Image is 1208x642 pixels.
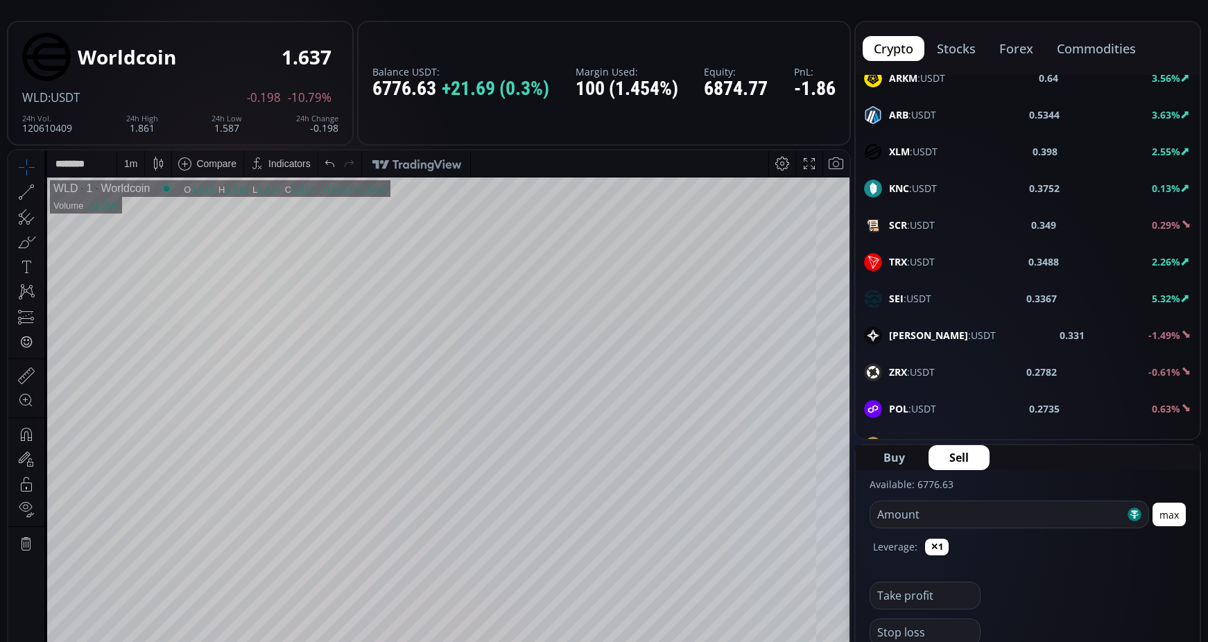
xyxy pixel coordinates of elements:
div: 1.587 [212,114,242,133]
span: :USDT [889,438,944,453]
span: +21.69 (0.3%) [442,78,549,100]
div: Volume [45,50,75,60]
div: 1y [70,557,80,569]
div: Worldcoin [78,46,176,68]
label: Leverage: [873,539,917,554]
span: :USDT [889,107,936,122]
div: 1.617 [284,34,307,44]
button: stocks [926,36,987,61]
span: :USDT [48,89,80,105]
div: 1.614 [250,34,273,44]
span: WLD [22,89,48,105]
div: H [210,34,217,44]
span: :USDT [889,328,996,342]
button: Buy [863,445,926,470]
span: :USDT [889,218,935,232]
span: :USDT [889,71,945,85]
b: -0.61% [1148,365,1180,379]
button: 01:20:24 (UTC) [678,550,754,576]
b: ARB [889,108,908,121]
b: 0.3752 [1029,181,1060,196]
div: Go to [186,550,208,576]
span: :USDT [889,181,937,196]
div: log [792,557,805,569]
div: C [277,34,284,44]
b: -1.49% [1148,329,1180,342]
b: 0.63% [1152,402,1180,415]
span: :USDT [889,365,935,379]
div: 24h Vol. [22,114,72,123]
span: -0.198 [247,92,281,104]
span: :USDT [889,401,936,416]
div: 100 (1.454%) [576,78,678,100]
div: L [244,34,250,44]
b: 0.13% [1152,182,1180,195]
div: 24h Change [296,114,338,123]
b: 0.349 [1031,218,1056,232]
span: :USDT [889,254,935,269]
b: POL [889,402,908,415]
b: 2.26% [1152,255,1180,268]
label: Margin Used: [576,67,678,77]
div: O [175,34,183,44]
div: 24h High [126,114,158,123]
b: 0.2735 [1029,401,1060,416]
b: 3.56% [1152,71,1180,85]
b: XLM [889,145,910,158]
b: 0.5344 [1029,107,1060,122]
div: 24h Low [212,114,242,123]
b: SEI [889,292,904,305]
span: -10.79% [288,92,331,104]
span: 01:20:24 (UTC) [683,557,750,569]
div: 1.637 [282,46,331,68]
b: 0.331 [1060,328,1085,342]
button: Sell [929,445,990,470]
b: 0.3488 [1028,254,1059,269]
div: 5y [50,557,60,569]
span: :USDT [889,291,931,306]
div: -1.86 [794,78,836,100]
b: ARKM [889,71,917,85]
button: ✕1 [925,539,949,555]
b: 0.2782 [1026,365,1057,379]
div: WLD [45,32,70,44]
button: forex [988,36,1044,61]
button: crypto [863,36,924,61]
div:  [12,185,24,198]
b: 5.32% [1152,292,1180,305]
div: 6776.63 [372,78,549,100]
b: 0.29% [1152,218,1180,232]
div: Compare [188,8,228,19]
div: Market open [152,32,164,44]
div: 6874.77 [704,78,768,100]
div: Toggle Percentage [768,550,787,576]
div: 120610409 [22,114,72,133]
span: Buy [883,449,905,466]
span: Sell [949,449,969,466]
span: :USDT [889,144,938,159]
div: Toggle Log Scale [787,550,810,576]
div: 1.861 [126,114,158,133]
div: Worldcoin [84,32,141,44]
button: commodities [1046,36,1147,61]
div: 1 m [116,8,129,19]
div: -0.198 [296,114,338,133]
label: Available: 6776.63 [870,478,954,491]
label: Equity: [704,67,768,77]
b: ZRX [889,365,907,379]
div: 1 [70,32,85,44]
b: 2.55% [1152,145,1180,158]
button: max [1153,503,1186,526]
b: 3.63% [1152,108,1180,121]
div: 1d [157,557,168,569]
label: PnL: [794,67,836,77]
div: 11.56K [80,50,109,60]
b: 0.3367 [1026,291,1057,306]
b: SCR [889,218,907,232]
b: 0.26286 [1030,438,1066,453]
b: 0.398 [1033,144,1058,159]
div: Indicators [260,8,302,19]
div: auto [815,557,834,569]
div: 1.618 [217,34,240,44]
label: Balance USDT: [372,67,549,77]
